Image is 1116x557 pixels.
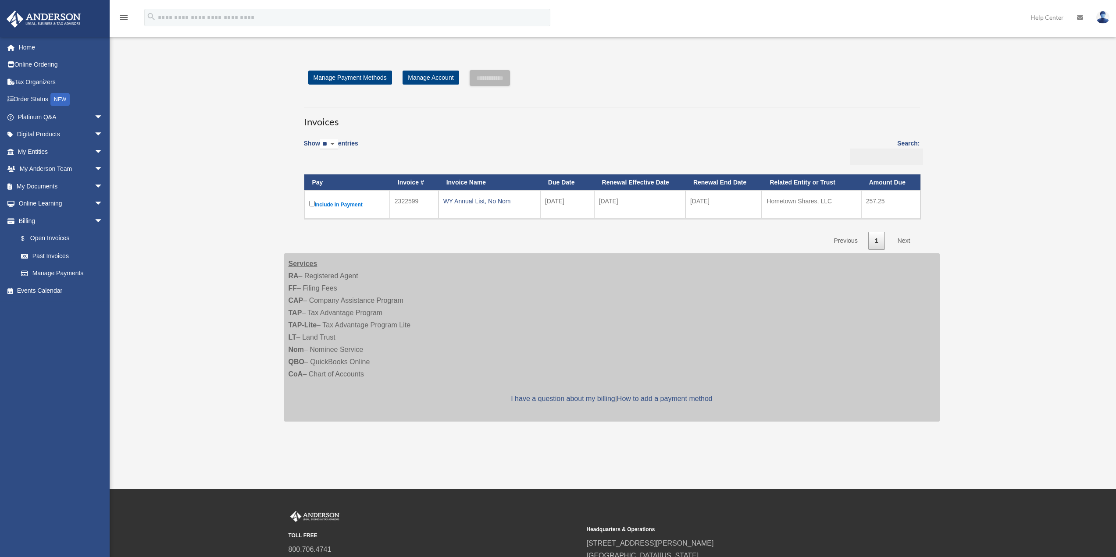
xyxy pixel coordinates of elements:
span: arrow_drop_down [94,143,112,161]
a: My Documentsarrow_drop_down [6,177,116,195]
td: [DATE] [685,190,762,219]
a: 1 [868,232,885,250]
img: Anderson Advisors Platinum Portal [4,11,83,28]
th: Invoice Name: activate to sort column ascending [439,174,540,191]
span: arrow_drop_down [94,177,112,195]
a: I have a question about my billing [511,395,615,402]
a: Digital Productsarrow_drop_down [6,126,116,143]
strong: RA [289,272,299,280]
a: My Anderson Teamarrow_drop_down [6,160,116,178]
a: Manage Account [403,71,459,85]
a: How to add a payment method [617,395,713,402]
a: Manage Payments [12,265,112,282]
strong: CoA [289,370,303,378]
input: Include in Payment [309,201,315,206]
span: arrow_drop_down [94,126,112,144]
a: Order StatusNEW [6,91,116,109]
strong: LT [289,333,296,341]
small: TOLL FREE [289,531,581,540]
span: arrow_drop_down [94,108,112,126]
a: Past Invoices [12,247,112,265]
strong: CAP [289,297,303,304]
label: Include in Payment [309,199,385,210]
th: Due Date: activate to sort column ascending [540,174,594,191]
a: $Open Invoices [12,230,107,248]
div: WY Annual List, No Nom [443,195,535,207]
a: 800.706.4741 [289,546,332,553]
th: Amount Due: activate to sort column ascending [861,174,920,191]
a: My Entitiesarrow_drop_down [6,143,116,160]
select: Showentries [320,139,338,149]
a: Billingarrow_drop_down [6,212,112,230]
input: Search: [850,149,923,165]
div: NEW [50,93,70,106]
td: [DATE] [594,190,685,219]
td: [DATE] [540,190,594,219]
strong: FF [289,284,297,292]
td: 257.25 [861,190,920,219]
strong: Services [289,260,317,267]
img: User Pic [1096,11,1109,24]
p: | [289,393,935,405]
span: $ [26,233,30,244]
th: Renewal Effective Date: activate to sort column ascending [594,174,685,191]
a: Home [6,39,116,56]
label: Show entries [304,138,358,158]
th: Invoice #: activate to sort column ascending [390,174,439,191]
a: Previous [827,232,864,250]
a: Platinum Q&Aarrow_drop_down [6,108,116,126]
a: Tax Organizers [6,73,116,91]
span: arrow_drop_down [94,212,112,230]
strong: TAP-Lite [289,321,317,329]
a: Events Calendar [6,282,116,299]
td: Hometown Shares, LLC [762,190,861,219]
div: – Registered Agent – Filing Fees – Company Assistance Program – Tax Advantage Program – Tax Advan... [284,253,940,422]
a: [STREET_ADDRESS][PERSON_NAME] [587,539,714,547]
strong: QBO [289,358,304,365]
i: menu [118,12,129,23]
h3: Invoices [304,107,920,129]
img: Anderson Advisors Platinum Portal [289,511,341,522]
td: 2322599 [390,190,439,219]
i: search [146,12,156,21]
small: Headquarters & Operations [587,525,879,534]
th: Pay: activate to sort column descending [304,174,390,191]
span: arrow_drop_down [94,195,112,213]
strong: Nom [289,346,304,353]
a: menu [118,15,129,23]
a: Online Ordering [6,56,116,74]
a: Online Learningarrow_drop_down [6,195,116,213]
th: Related Entity or Trust: activate to sort column ascending [762,174,861,191]
strong: TAP [289,309,302,316]
label: Search: [847,138,920,165]
span: arrow_drop_down [94,160,112,178]
a: Next [891,232,917,250]
a: Manage Payment Methods [308,71,392,85]
th: Renewal End Date: activate to sort column ascending [685,174,762,191]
